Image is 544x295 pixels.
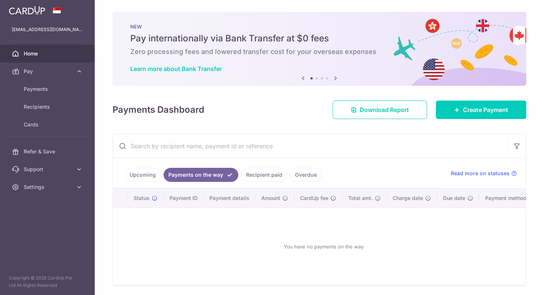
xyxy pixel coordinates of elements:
[204,189,255,208] th: Payment details
[241,168,287,182] a: Recipient paid
[130,47,508,56] h6: Zero processing fees and lowered transfer cost for your overseas expenses
[300,194,328,202] span: CardUp fee
[130,24,508,30] p: NEW
[113,12,526,86] img: Bank transfer banner
[333,101,427,119] a: Download Report
[290,168,322,182] a: Overdue
[24,121,73,128] span: Cards
[24,183,73,191] span: Settings
[436,101,526,119] a: Create Payment
[113,103,204,116] h4: Payments Dashboard
[134,194,150,202] span: Status
[261,194,280,202] span: Amount
[451,170,510,177] span: Read more on statuses
[463,105,508,114] span: Create Payment
[443,194,465,202] span: Due date
[393,194,423,202] span: Charge date
[122,214,527,279] div: You have no payments on the way.
[113,134,508,158] input: Search by recipient name, payment id or reference
[24,148,73,155] span: Refer & Save
[130,65,222,72] a: Learn more about Bank Transfer
[479,189,535,208] th: Payment method
[360,105,409,114] span: Download Report
[130,33,508,44] h5: Pay internationally via Bank Transfer at $0 fees
[9,6,45,15] img: CardUp
[24,103,73,111] span: Recipients
[12,26,83,33] p: [EMAIL_ADDRESS][DOMAIN_NAME]
[164,168,238,182] a: Payments on the way
[164,189,204,208] th: Payment ID
[348,194,373,202] span: Total amt.
[451,170,517,177] a: Read more on statuses
[24,85,73,93] span: Payments
[24,166,73,173] span: Support
[125,168,161,182] a: Upcoming
[24,50,73,57] span: Home
[24,68,73,75] span: Pay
